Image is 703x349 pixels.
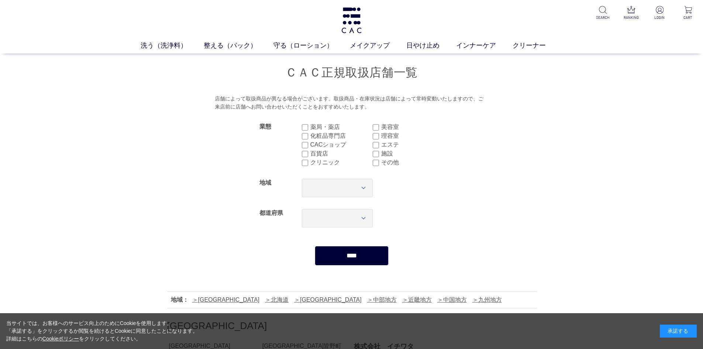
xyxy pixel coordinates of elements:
label: 薬局・薬店 [310,123,373,131]
a: 整える（パック） [204,41,273,51]
a: SEARCH [594,6,612,20]
a: RANKING [622,6,640,20]
a: メイクアップ [350,41,406,51]
div: 承諾する [660,325,697,338]
a: 洗う（洗浄料） [141,41,204,51]
a: [GEOGRAPHIC_DATA] [192,297,260,303]
a: 日やけ止め [406,41,456,51]
p: SEARCH [594,15,612,20]
div: 地域： [171,295,189,304]
a: Cookieポリシー [42,336,79,342]
p: RANKING [622,15,640,20]
a: LOGIN [651,6,669,20]
label: 業態 [259,123,271,130]
p: CART [679,15,697,20]
label: クリニック [310,158,373,167]
a: 近畿地方 [402,297,432,303]
a: 中部地方 [367,297,397,303]
label: 都道府県 [259,210,283,216]
label: 理容室 [381,131,444,140]
a: CART [679,6,697,20]
img: logo [340,7,363,33]
h1: ＣＡＣ正規取扱店舗一覧 [167,65,536,81]
a: クリーナー [513,41,562,51]
a: 九州地方 [472,297,502,303]
p: LOGIN [651,15,669,20]
a: 北海道 [265,297,289,303]
label: CACショップ [310,140,373,149]
a: 守る（ローション） [273,41,350,51]
label: 化粧品専門店 [310,131,373,140]
a: [GEOGRAPHIC_DATA] [294,297,362,303]
label: 施設 [381,149,444,158]
label: エステ [381,140,444,149]
div: 当サイトでは、お客様へのサービス向上のためにCookieを使用します。 「承諾する」をクリックするか閲覧を続けるとCookieに同意したことになります。 詳細はこちらの をクリックしてください。 [6,319,198,343]
label: 美容室 [381,123,444,131]
a: 中国地方 [437,297,467,303]
label: 地域 [259,179,271,186]
div: 店舗によって取扱商品が異なる場合がございます。取扱商品・在庫状況は店舗によって常時変動いたしますので、ご来店前に店舗へお問い合わせいただくことをおすすめいたします。 [215,95,488,111]
a: インナーケア [456,41,513,51]
label: 百貨店 [310,149,373,158]
label: その他 [381,158,444,167]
